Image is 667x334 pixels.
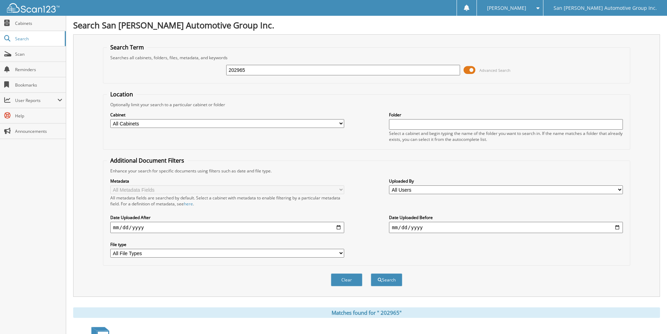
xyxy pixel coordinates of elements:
legend: Search Term [107,43,147,51]
div: Optionally limit your search to a particular cabinet or folder [107,102,626,108]
span: Reminders [15,67,62,73]
span: Search [15,36,61,42]
span: Help [15,113,62,119]
a: here [184,201,193,207]
label: Uploaded By [389,178,623,184]
button: Search [371,273,402,286]
div: Matches found for " 202965" [73,307,660,318]
div: Searches all cabinets, folders, files, metadata, and keywords [107,55,626,61]
span: Cabinets [15,20,62,26]
div: All metadata fields are searched by default. Select a cabinet with metadata to enable filtering b... [110,195,344,207]
label: Date Uploaded After [110,214,344,220]
input: start [110,222,344,233]
label: Folder [389,112,623,118]
span: Announcements [15,128,62,134]
legend: Additional Document Filters [107,157,188,164]
label: Cabinet [110,112,344,118]
h1: Search San [PERSON_NAME] Automotive Group Inc. [73,19,660,31]
label: File type [110,241,344,247]
label: Metadata [110,178,344,184]
span: User Reports [15,97,57,103]
span: Scan [15,51,62,57]
button: Clear [331,273,362,286]
div: Select a cabinet and begin typing the name of the folder you want to search in. If the name match... [389,130,623,142]
span: Advanced Search [479,68,510,73]
label: Date Uploaded Before [389,214,623,220]
input: end [389,222,623,233]
div: Enhance your search for specific documents using filters such as date and file type. [107,168,626,174]
img: scan123-logo-white.svg [7,3,60,13]
span: Bookmarks [15,82,62,88]
legend: Location [107,90,137,98]
span: San [PERSON_NAME] Automotive Group Inc. [554,6,657,10]
span: [PERSON_NAME] [487,6,526,10]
